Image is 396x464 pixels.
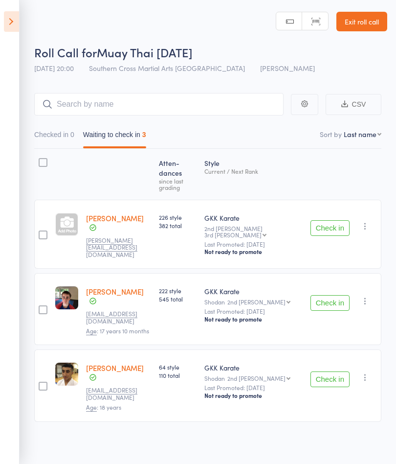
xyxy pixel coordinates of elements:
button: CSV [326,94,381,115]
span: Southern Cross Martial Arts [GEOGRAPHIC_DATA] [89,63,245,73]
img: image1644225511.png [55,363,78,386]
div: GKK Karate [204,286,303,296]
span: Muay Thai [DATE] [97,44,193,60]
small: elhamzarei@y7mail.com [86,387,150,401]
div: Current / Next Rank [204,168,303,174]
img: image1642748614.png [55,286,78,309]
button: Check in [310,295,350,311]
span: [PERSON_NAME] [260,63,315,73]
div: GKK Karate [204,213,303,223]
a: [PERSON_NAME] [86,213,144,223]
div: 3rd [PERSON_NAME] [204,232,262,238]
label: Sort by [320,129,342,139]
div: 3 [142,131,146,139]
button: Checked in0 [34,126,74,148]
a: Exit roll call [336,12,387,31]
small: Timdaley2007@outlook.com [86,310,150,325]
div: Last name [344,129,376,139]
div: Shodan [204,375,303,381]
small: Last Promoted: [DATE] [204,308,303,315]
span: 545 total [159,295,197,303]
a: [PERSON_NAME] [86,363,144,373]
small: nigel.casey@bigpond.com [86,237,150,258]
span: Roll Call for [34,44,97,60]
span: 226 style [159,213,197,221]
small: Last Promoted: [DATE] [204,241,303,248]
div: 2nd [PERSON_NAME] [227,299,286,305]
div: Atten­dances [155,153,200,195]
button: Waiting to check in3 [83,126,146,148]
span: 110 total [159,371,197,379]
div: Not ready to promote [204,248,303,255]
button: Check in [310,220,350,236]
span: 382 total [159,221,197,230]
div: 0 [70,131,74,139]
small: Last Promoted: [DATE] [204,384,303,391]
div: 2nd [PERSON_NAME] [204,225,303,238]
div: GKK Karate [204,363,303,372]
a: [PERSON_NAME] [86,286,144,297]
div: 2nd [PERSON_NAME] [227,375,286,381]
input: Search by name [34,93,284,116]
span: : 18 years [86,403,121,412]
div: Shodan [204,299,303,305]
div: Style [200,153,307,195]
button: Check in [310,371,350,387]
span: 222 style [159,286,197,295]
div: since last grading [159,178,197,190]
div: Not ready to promote [204,315,303,323]
div: Not ready to promote [204,392,303,399]
span: : 17 years 10 months [86,326,149,335]
span: 64 style [159,363,197,371]
span: [DATE] 20:00 [34,63,74,73]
